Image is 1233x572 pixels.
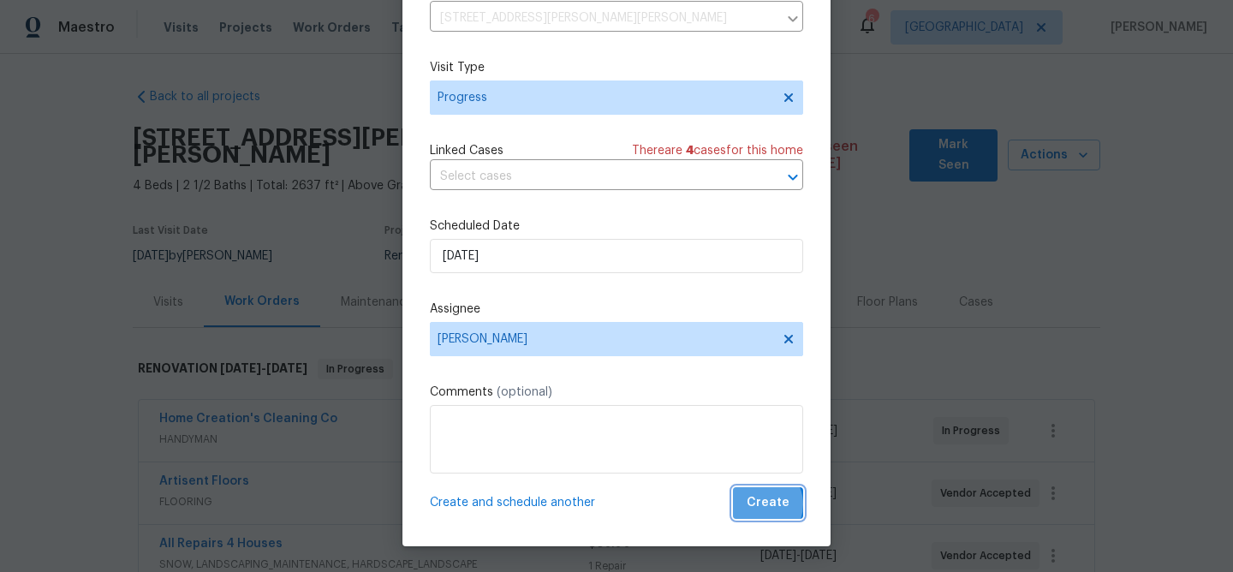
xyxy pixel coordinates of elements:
[430,384,803,401] label: Comments
[430,164,755,190] input: Select cases
[430,217,803,235] label: Scheduled Date
[430,301,803,318] label: Assignee
[430,239,803,273] input: M/D/YYYY
[686,145,694,157] span: 4
[632,142,803,159] span: There are case s for this home
[430,59,803,76] label: Visit Type
[747,492,789,514] span: Create
[430,142,503,159] span: Linked Cases
[438,89,771,106] span: Progress
[733,487,803,519] button: Create
[781,165,805,189] button: Open
[430,494,595,511] span: Create and schedule another
[438,332,773,346] span: [PERSON_NAME]
[430,5,777,32] input: Enter in an address
[497,386,552,398] span: (optional)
